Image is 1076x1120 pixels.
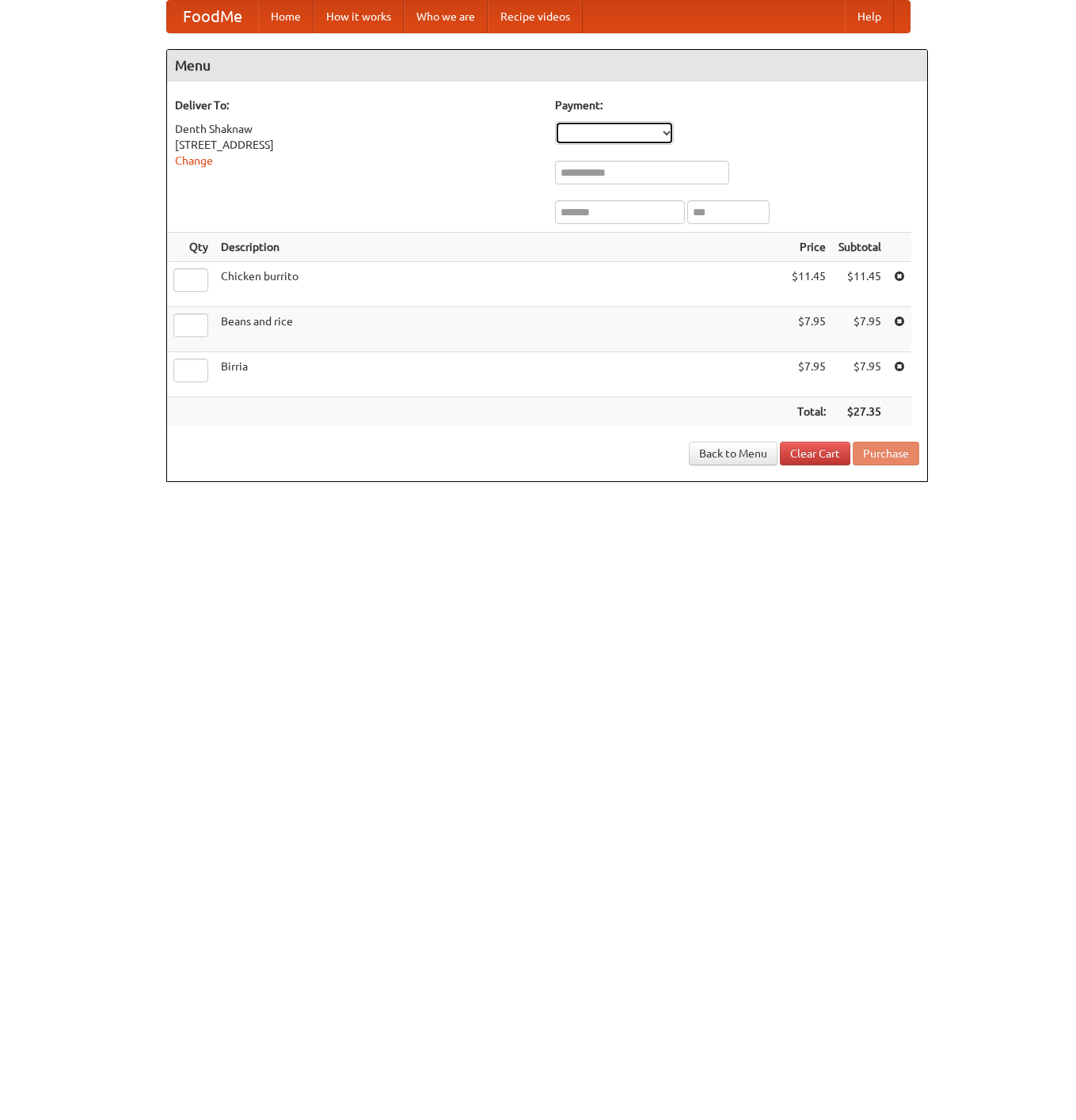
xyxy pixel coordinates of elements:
td: $7.95 [785,307,832,352]
a: Change [175,154,213,167]
td: $7.95 [785,352,832,397]
td: $7.95 [832,352,888,397]
td: $11.45 [832,262,888,307]
h5: Deliver To: [175,97,539,113]
button: Purchase [853,442,919,465]
a: How it works [314,1,404,32]
a: Recipe videos [488,1,583,32]
h4: Menu [167,50,927,82]
td: Beans and rice [215,307,785,352]
th: Subtotal [832,233,888,262]
td: $7.95 [832,307,888,352]
a: Clear Cart [780,442,850,465]
a: Who we are [404,1,488,32]
th: Price [785,233,832,262]
th: Description [215,233,785,262]
a: Help [845,1,894,32]
a: FoodMe [167,1,258,32]
a: Home [258,1,314,32]
div: Denth Shaknaw [175,121,539,137]
th: Total: [785,397,832,427]
h5: Payment: [555,97,919,113]
td: $11.45 [785,262,832,307]
th: Qty [167,233,215,262]
td: Birria [215,352,785,397]
th: $27.35 [832,397,888,427]
div: [STREET_ADDRESS] [175,137,539,153]
a: Back to Menu [689,442,778,465]
td: Chicken burrito [215,262,785,307]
